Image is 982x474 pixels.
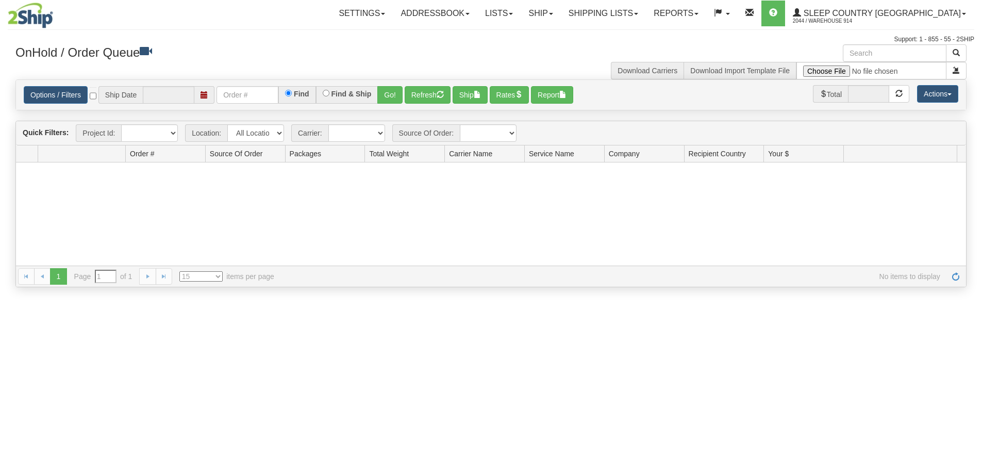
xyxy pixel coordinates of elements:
input: Import [796,62,946,79]
span: No items to display [289,271,940,282]
a: Reports [646,1,706,26]
label: Find & Ship [331,90,372,97]
input: Order # [217,86,278,104]
a: Lists [477,1,521,26]
button: Refresh [405,86,451,104]
span: Packages [290,149,321,159]
span: Recipient Country [689,149,746,159]
span: Company [609,149,640,159]
span: Source Of Order [210,149,263,159]
button: Search [946,44,967,62]
button: Ship [453,86,488,104]
span: Service Name [529,149,574,159]
span: Carrier: [291,124,328,142]
span: Page of 1 [74,270,132,283]
span: 1 [50,268,66,285]
span: Your $ [768,149,789,159]
button: Rates [490,86,529,104]
span: Total [813,85,848,103]
input: Search [843,44,946,62]
span: Carrier Name [449,149,492,159]
label: Find [294,90,309,97]
button: Report [531,86,573,104]
span: Ship Date [98,86,143,104]
div: Support: 1 - 855 - 55 - 2SHIP [8,35,974,44]
span: Location: [185,124,227,142]
div: grid toolbar [16,121,966,145]
span: Total Weight [369,149,409,159]
a: Sleep Country [GEOGRAPHIC_DATA] 2044 / Warehouse 914 [785,1,974,26]
label: Quick Filters: [23,127,69,138]
button: Go! [377,86,403,104]
span: Project Id: [76,124,121,142]
a: Shipping lists [561,1,646,26]
a: Ship [521,1,560,26]
a: Download Carriers [618,67,677,75]
a: Refresh [947,268,964,285]
button: Actions [917,85,958,103]
a: Options / Filters [24,86,88,104]
a: Download Import Template File [690,67,790,75]
span: items per page [179,271,274,282]
span: 2044 / Warehouse 914 [793,16,870,26]
img: logo2044.jpg [8,3,53,28]
a: Addressbook [393,1,477,26]
span: Source Of Order: [392,124,460,142]
span: Order # [130,149,154,159]
h3: OnHold / Order Queue [15,44,484,59]
span: Sleep Country [GEOGRAPHIC_DATA] [801,9,961,18]
a: Settings [331,1,393,26]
